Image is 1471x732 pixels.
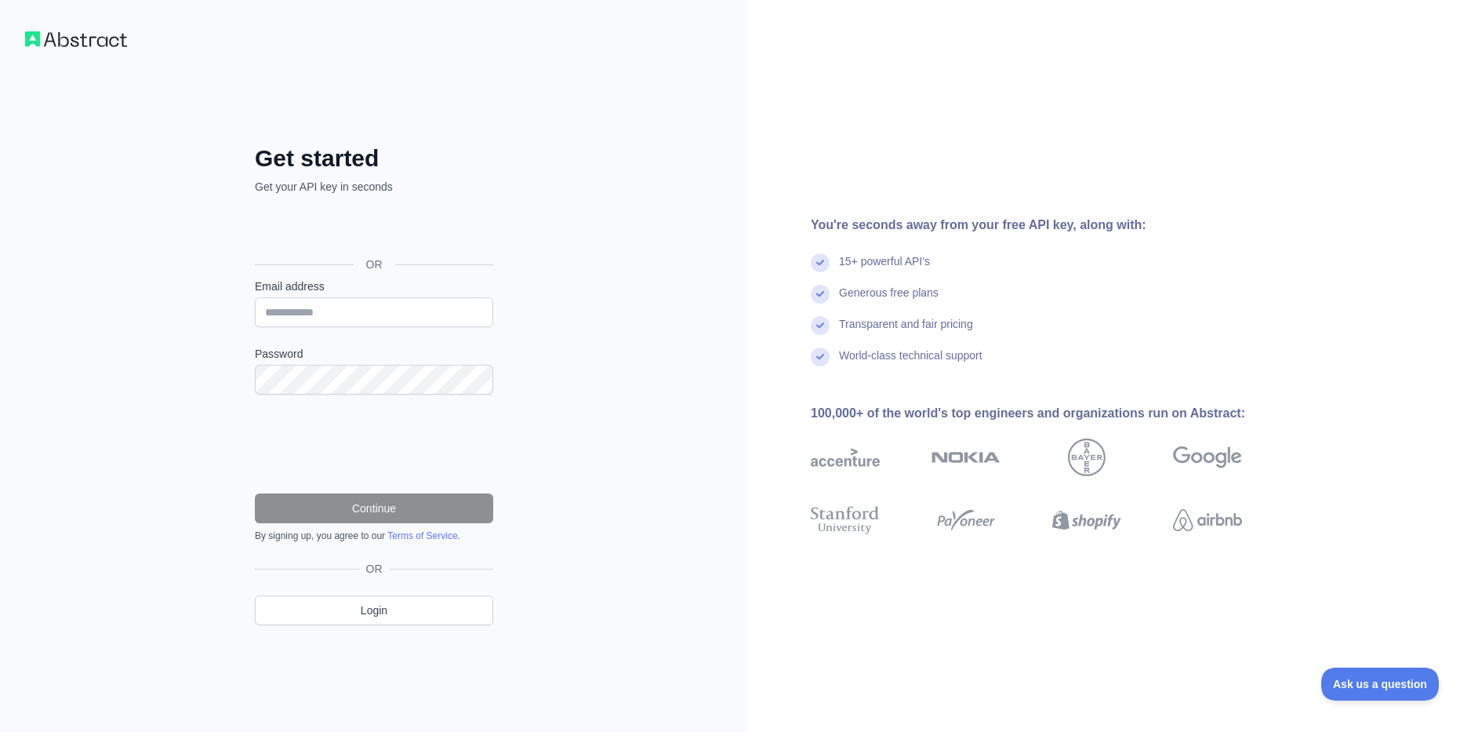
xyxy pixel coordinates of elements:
img: check mark [811,348,830,366]
a: Login [255,595,493,625]
div: 100,000+ of the world's top engineers and organizations run on Abstract: [811,404,1292,423]
a: Terms of Service [387,530,457,541]
h2: Get started [255,144,493,173]
img: bayer [1068,439,1106,476]
img: nokia [932,439,1001,476]
button: Continue [255,493,493,523]
img: shopify [1052,503,1121,537]
div: Generous free plans [839,285,939,316]
div: 15+ powerful API's [839,253,930,285]
div: World-class technical support [839,348,982,379]
img: check mark [811,285,830,304]
span: OR [354,257,395,272]
span: OR [360,561,389,577]
img: payoneer [932,503,1001,537]
div: You're seconds away from your free API key, along with: [811,216,1292,235]
label: Password [255,346,493,362]
iframe: reCAPTCHA [255,413,493,475]
img: check mark [811,316,830,335]
iframe: Toggle Customer Support [1321,668,1440,701]
iframe: Botão "Fazer login com o Google" [247,212,498,246]
div: By signing up, you agree to our . [255,530,493,542]
img: google [1173,439,1242,476]
img: check mark [811,253,830,272]
img: airbnb [1173,503,1242,537]
label: Email address [255,279,493,294]
img: Workflow [25,31,127,47]
img: accenture [811,439,880,476]
img: stanford university [811,503,880,537]
div: Transparent and fair pricing [839,316,973,348]
p: Get your API key in seconds [255,179,493,195]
